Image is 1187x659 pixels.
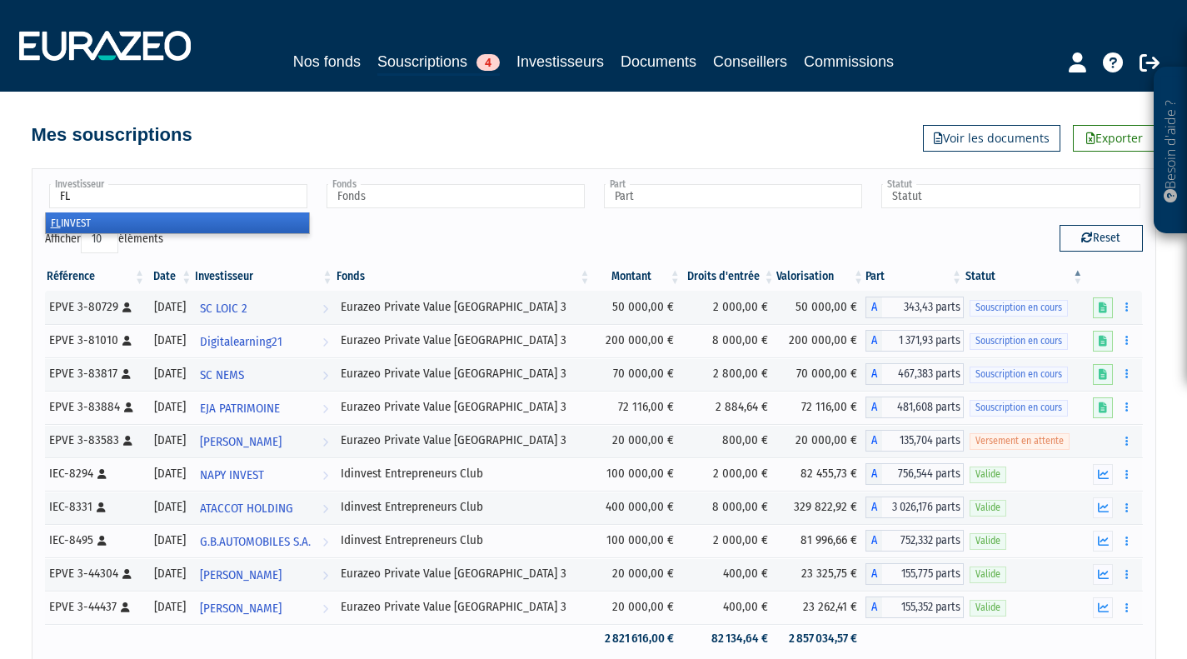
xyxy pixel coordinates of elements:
span: Versement en attente [970,433,1070,449]
div: Eurazeo Private Value [GEOGRAPHIC_DATA] 3 [341,365,586,382]
div: A - Idinvest Entrepreneurs Club [865,497,964,518]
span: Valide [970,567,1006,582]
td: 81 996,66 € [776,524,865,557]
h4: Mes souscriptions [32,125,192,145]
div: Eurazeo Private Value [GEOGRAPHIC_DATA] 3 [341,432,586,449]
td: 329 822,92 € [776,491,865,524]
div: Eurazeo Private Value [GEOGRAPHIC_DATA] 3 [341,332,586,349]
th: Droits d'entrée: activer pour trier la colonne par ordre croissant [682,262,776,291]
div: EPVE 3-80729 [49,298,142,316]
span: 467,383 parts [882,363,964,385]
span: A [865,497,882,518]
td: 2 821 616,00 € [591,624,681,653]
span: [PERSON_NAME] [200,560,282,591]
li: INVEST [46,212,309,233]
div: EPVE 3-83817 [49,365,142,382]
a: [PERSON_NAME] [193,424,334,457]
div: IEC-8331 [49,498,142,516]
div: A - Eurazeo Private Value Europe 3 [865,297,964,318]
i: Voir l'investisseur [322,527,328,557]
th: Investisseur: activer pour trier la colonne par ordre croissant [193,262,334,291]
div: Eurazeo Private Value [GEOGRAPHIC_DATA] 3 [341,398,586,416]
i: Voir l'investisseur [322,393,328,424]
th: Référence : activer pour trier la colonne par ordre croissant [45,262,147,291]
td: 8 000,00 € [682,324,776,357]
div: [DATE] [152,565,187,582]
td: 20 000,00 € [776,424,865,457]
i: [Français] Personne physique [122,569,132,579]
td: 800,00 € [682,424,776,457]
span: 343,43 parts [882,297,964,318]
i: [Français] Personne physique [97,536,107,546]
div: EPVE 3-83884 [49,398,142,416]
th: Valorisation: activer pour trier la colonne par ordre croissant [776,262,865,291]
span: 481,608 parts [882,397,964,418]
i: Voir l'investisseur [322,360,328,391]
th: Statut : activer pour trier la colonne par ordre d&eacute;croissant [964,262,1085,291]
td: 72 116,00 € [591,391,681,424]
a: Documents [621,50,696,73]
span: 756,544 parts [882,463,964,485]
i: [Français] Personne physique [121,602,130,612]
a: [PERSON_NAME] [193,557,334,591]
td: 50 000,00 € [776,291,865,324]
span: 155,352 parts [882,597,964,618]
label: Afficher éléments [45,225,163,253]
td: 2 000,00 € [682,524,776,557]
td: 200 000,00 € [591,324,681,357]
span: A [865,563,882,585]
td: 20 000,00 € [591,591,681,624]
div: IEC-8294 [49,465,142,482]
td: 200 000,00 € [776,324,865,357]
span: Valide [970,500,1006,516]
a: G.B.AUTOMOBILES S.A. [193,524,334,557]
td: 400 000,00 € [591,491,681,524]
td: 400,00 € [682,591,776,624]
div: A - Eurazeo Private Value Europe 3 [865,430,964,452]
th: Part: activer pour trier la colonne par ordre croissant [865,262,964,291]
span: ATACCOT HOLDING [200,493,293,524]
div: A - Eurazeo Private Value Europe 3 [865,597,964,618]
div: A - Idinvest Entrepreneurs Club [865,530,964,552]
span: Souscription en cours [970,400,1068,416]
td: 100 000,00 € [591,457,681,491]
td: 70 000,00 € [776,357,865,391]
span: Souscription en cours [970,333,1068,349]
i: [Français] Personne physique [122,369,131,379]
i: Voir l'investisseur [322,460,328,491]
td: 23 325,75 € [776,557,865,591]
span: A [865,463,882,485]
div: [DATE] [152,365,187,382]
i: [Français] Personne physique [122,302,132,312]
div: Idinvest Entrepreneurs Club [341,498,586,516]
div: IEC-8495 [49,532,142,549]
td: 23 262,41 € [776,591,865,624]
em: FL [51,217,61,229]
p: Besoin d'aide ? [1161,76,1180,226]
div: Idinvest Entrepreneurs Club [341,532,586,549]
span: Digitalearning21 [200,327,282,357]
div: Eurazeo Private Value [GEOGRAPHIC_DATA] 3 [341,298,586,316]
td: 2 000,00 € [682,457,776,491]
span: A [865,297,882,318]
div: EPVE 3-44304 [49,565,142,582]
a: SC LOIC 2 [193,291,334,324]
div: Eurazeo Private Value [GEOGRAPHIC_DATA] 3 [341,565,586,582]
i: [Français] Personne physique [97,502,106,512]
td: 70 000,00 € [591,357,681,391]
div: A - Eurazeo Private Value Europe 3 [865,397,964,418]
span: 3 026,176 parts [882,497,964,518]
span: Souscription en cours [970,367,1068,382]
span: Souscription en cours [970,300,1068,316]
img: 1732889491-logotype_eurazeo_blanc_rvb.png [19,31,191,61]
span: [PERSON_NAME] [200,593,282,624]
i: Voir l'investisseur [322,493,328,524]
span: Valide [970,467,1006,482]
span: 1 371,93 parts [882,330,964,352]
td: 2 800,00 € [682,357,776,391]
select: Afficheréléments [81,225,118,253]
div: [DATE] [152,465,187,482]
a: SC NEMS [193,357,334,391]
a: Voir les documents [923,125,1060,152]
th: Fonds: activer pour trier la colonne par ordre croissant [335,262,592,291]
